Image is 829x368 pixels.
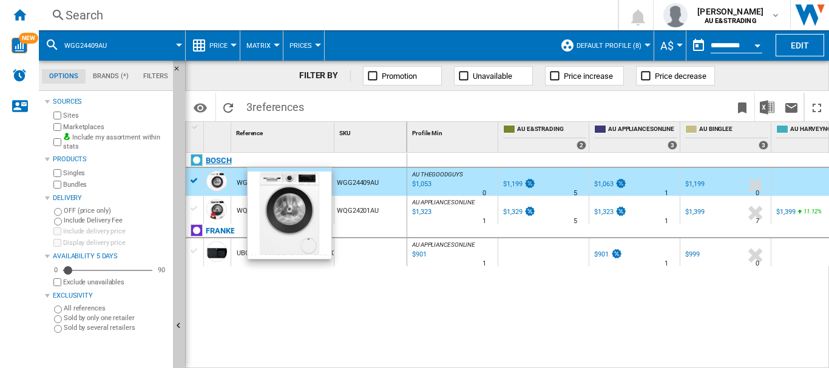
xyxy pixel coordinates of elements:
button: wgg24409au [64,30,119,61]
label: Exclude unavailables [63,278,168,287]
b: AU E&STRADING [705,17,757,25]
img: promotionV3.png [524,178,536,189]
span: AU APPLIANCESONLINE [412,241,475,248]
div: Delivery Time : 5 days [574,187,577,199]
img: wise-card.svg [12,38,27,53]
div: WGG24409AU WHITE [237,169,300,197]
button: Open calendar [746,33,768,55]
div: Search [66,7,586,24]
label: Include delivery price [63,227,168,236]
div: Last updated : Tuesday, 7 October 2025 13:00 [410,249,427,261]
div: 3 offers sold by AU BINGLEE [759,141,768,150]
div: $1,329 [503,208,522,216]
div: Delivery Time : 0 day [756,187,759,199]
label: Include my assortment within stats [63,133,168,152]
span: Promotion [382,72,417,81]
div: WQG24201AU WHITE [237,197,300,225]
div: 3 offers sold by AU APPLIANCESONLINE [668,141,677,150]
span: AU E&STRADING [517,125,586,135]
input: Sold by several retailers [54,325,62,333]
span: [PERSON_NAME] [697,5,763,18]
img: promotionV3.png [615,206,627,216]
button: Promotion [363,66,442,85]
div: Reference Sort None [234,122,334,141]
input: Display delivery price [53,239,61,247]
input: All references [54,306,62,313]
span: Matrix [246,42,271,50]
i: % [802,206,810,221]
div: $1,063 [594,180,613,188]
input: Include Delivery Fee [54,218,62,226]
div: Delivery Time : 0 day [756,258,759,270]
input: Sold by only one retailer [54,315,62,323]
label: OFF (price only) [64,206,168,215]
div: Sort None [337,122,407,141]
button: Bookmark this report [730,93,754,121]
span: AU THEGOODGUYS [412,171,463,178]
input: Marketplaces [53,123,61,131]
label: Display delivery price [63,238,168,247]
div: $901 [594,250,609,258]
div: $1,329 [501,206,536,218]
div: SKU Sort None [337,122,407,141]
div: Delivery Time : 1 day [482,215,486,227]
span: Profile Min [412,130,442,136]
input: OFF (price only) [54,208,62,216]
div: Exclusivity [53,291,168,301]
div: Delivery Time : 0 day [482,187,486,199]
div: Delivery Time : 1 day [482,258,486,270]
span: Unavailable [473,72,512,81]
img: 5be4ecd34da91864114f639b6eae0974d0995ef1_WGG24409AU_1-med.png [248,168,331,259]
button: Matrix [246,30,277,61]
div: UBG611100MBLHD MATTE BLACK [237,239,339,267]
div: $1,399 [685,208,704,216]
div: Delivery Time : 1 day [665,187,668,199]
span: A$ [660,39,674,52]
div: $1,199 [501,178,536,190]
button: Hide [173,61,188,82]
div: Price [192,30,234,61]
div: $901 [592,249,623,261]
input: Display delivery price [53,278,61,286]
md-menu: Currency [654,30,686,61]
div: Delivery Time : 5 days [574,215,577,227]
span: Default profile (8) [577,42,641,50]
div: Default profile (8) [560,30,648,61]
button: Prices [289,30,318,61]
div: Sort None [206,122,231,141]
div: Click to filter on that brand [206,224,234,238]
span: 3 [240,93,310,118]
div: $1,399 [774,206,795,218]
div: $1,199 [685,180,704,188]
div: Sort None [410,122,498,141]
span: Price decrease [655,72,706,81]
button: Maximize [805,93,829,121]
input: Singles [53,169,61,177]
button: A$ [660,30,680,61]
span: Prices [289,42,312,50]
div: $1,323 [594,208,613,216]
label: Sites [63,111,168,120]
label: Marketplaces [63,122,168,132]
div: wgg24409au [45,30,179,61]
img: excel-24x24.png [760,100,774,115]
div: WGG24409AU [334,168,407,196]
div: $1,199 [503,180,522,188]
div: $999 [683,249,700,261]
button: Reload [216,93,240,121]
div: Delivery Time : 7 days [756,215,759,227]
div: 2 offers sold by AU E&STRADING [577,141,586,150]
img: profile.jpg [663,3,688,27]
label: Sold by several retailers [64,323,168,332]
md-tab-item: Brands (*) [86,69,136,84]
div: AU E&STRADING 2 offers sold by AU E&STRADING [501,122,589,152]
div: Delivery Time : 1 day [665,258,668,270]
input: Bundles [53,181,61,189]
div: $1,399 [683,206,704,218]
div: 90 [155,266,168,275]
label: Bundles [63,180,168,189]
button: Unavailable [454,66,533,85]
